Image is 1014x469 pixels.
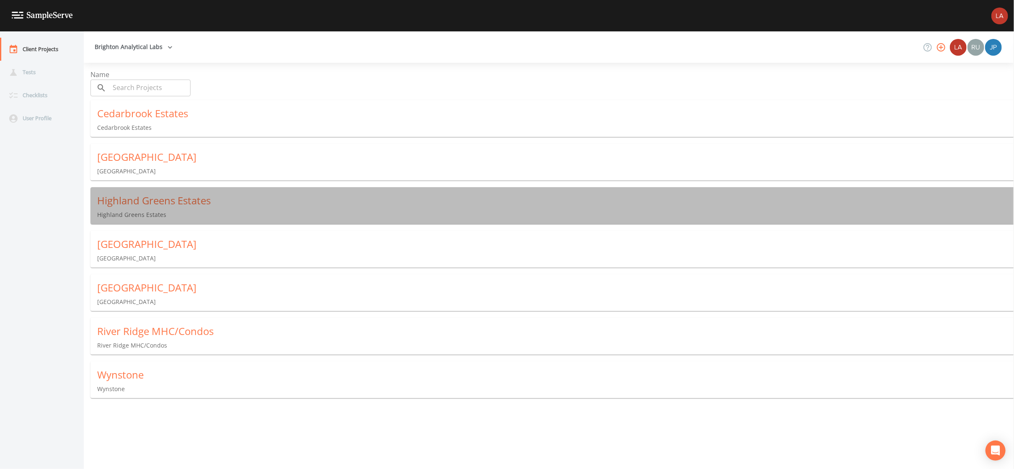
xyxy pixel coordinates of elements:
[97,167,1014,175] p: [GEOGRAPHIC_DATA]
[949,39,967,56] div: Brighton Analytical
[97,368,1014,381] div: Wynstone
[985,39,1002,56] img: 41241ef155101aa6d92a04480b0d0000
[986,441,1006,461] div: Open Intercom Messenger
[97,298,1014,306] p: [GEOGRAPHIC_DATA]
[97,341,1014,350] p: River Ridge MHC/Condos
[91,39,176,55] button: Brighton Analytical Labs
[12,12,73,20] img: logo
[97,107,1014,120] div: Cedarbrook Estates
[97,124,1014,132] p: Cedarbrook Estates
[97,385,1014,393] p: Wynstone
[90,70,109,79] span: Name
[97,237,1014,251] div: [GEOGRAPHIC_DATA]
[950,39,967,56] img: bd2ccfa184a129701e0c260bc3a09f9b
[991,8,1008,24] img: bd2ccfa184a129701e0c260bc3a09f9b
[985,39,1002,56] div: Joshua gere Paul
[97,281,1014,294] div: [GEOGRAPHIC_DATA]
[97,150,1014,164] div: [GEOGRAPHIC_DATA]
[968,39,984,56] img: a5c06d64ce99e847b6841ccd0307af82
[967,39,985,56] div: Russell Schindler
[97,211,1014,219] p: Highland Greens Estates
[97,194,1014,207] div: Highland Greens Estates
[110,80,191,96] input: Search Projects
[97,254,1014,263] p: [GEOGRAPHIC_DATA]
[97,325,1014,338] div: River Ridge MHC/Condos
